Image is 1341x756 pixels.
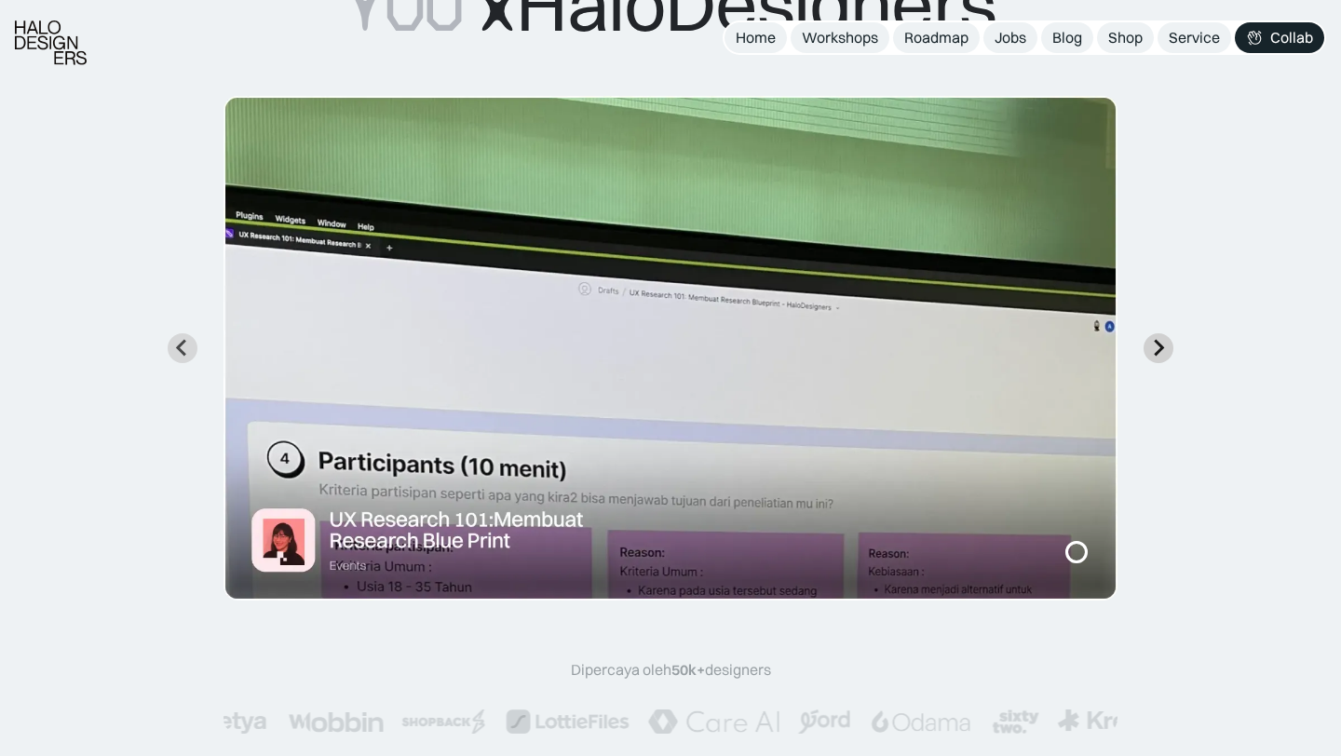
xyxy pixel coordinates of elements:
button: Previous slide [168,333,197,363]
a: Collab [1235,22,1324,53]
a: Roadmap [893,22,980,53]
div: Dipercaya oleh designers [571,660,771,680]
span: 50k+ [671,660,705,679]
div: Jobs [995,28,1026,47]
a: Shop [1097,22,1154,53]
div: Collab [1270,28,1313,47]
button: Next slide [1144,333,1173,363]
a: Blog [1041,22,1093,53]
div: Workshops [802,28,878,47]
a: Home [725,22,787,53]
div: Service [1169,28,1220,47]
a: Workshops [791,22,889,53]
a: Jobs [983,22,1037,53]
div: Shop [1108,28,1143,47]
div: Roadmap [904,28,968,47]
div: Blog [1052,28,1082,47]
div: Home [736,28,776,47]
a: Service [1158,22,1231,53]
div: 5 of 7 [223,96,1117,601]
